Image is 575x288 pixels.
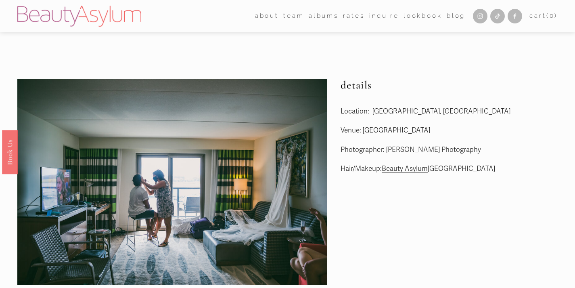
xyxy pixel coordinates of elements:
span: ( ) [546,12,558,19]
img: Beauty Asylum | Bridal Hair &amp; Makeup Charlotte &amp; Atlanta [17,6,141,27]
p: Location: [GEOGRAPHIC_DATA], [GEOGRAPHIC_DATA] [341,105,558,118]
span: 0 [550,12,555,19]
a: Book Us [2,130,18,174]
span: team [283,11,304,22]
span: about [255,11,279,22]
a: Instagram [473,9,487,23]
a: TikTok [490,9,505,23]
a: Rates [343,10,364,23]
a: Blog [447,10,465,23]
a: Lookbook [404,10,442,23]
h2: details [341,79,558,92]
a: Beauty Asylum [382,164,428,173]
a: folder dropdown [255,10,279,23]
a: Facebook [508,9,522,23]
p: Hair/Makeup: [GEOGRAPHIC_DATA] [341,163,558,175]
p: Venue: [GEOGRAPHIC_DATA] [341,124,558,137]
p: Photographer: [PERSON_NAME] Photography [341,144,558,156]
a: 0 items in cart [529,11,558,22]
a: folder dropdown [283,10,304,23]
a: Inquire [369,10,399,23]
a: albums [309,10,339,23]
